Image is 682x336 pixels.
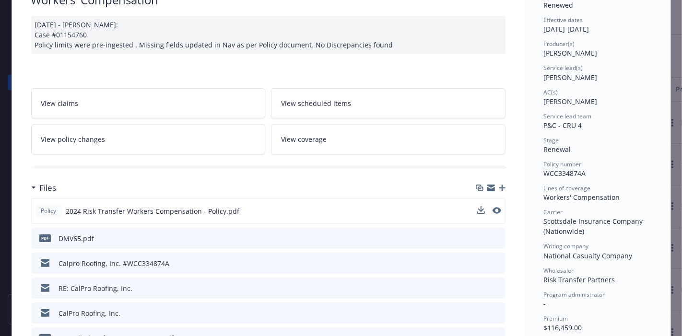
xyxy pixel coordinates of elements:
[493,258,502,268] button: preview file
[478,233,485,243] button: download file
[544,16,651,34] div: [DATE] - [DATE]
[544,266,574,275] span: Wholesaler
[40,182,57,194] h3: Files
[544,299,546,308] span: -
[544,275,615,284] span: Risk Transfer Partners
[544,323,582,332] span: $116,459.00
[31,182,57,194] div: Files
[477,206,485,214] button: download file
[477,206,485,216] button: download file
[544,121,582,130] span: P&C - CRU 4
[544,73,598,82] span: [PERSON_NAME]
[31,88,266,118] a: View claims
[271,124,506,154] a: View coverage
[281,134,327,144] span: View coverage
[544,169,586,178] span: WCC334874A
[59,258,170,268] div: Calpro Roofing, Inc. #WCC334874A
[39,207,59,215] span: Policy
[31,124,266,154] a: View policy changes
[39,234,51,242] span: pdf
[493,206,501,216] button: preview file
[59,308,121,318] div: CalPro Roofing, Inc.
[493,283,502,293] button: preview file
[31,16,506,54] div: [DATE] - [PERSON_NAME]: Case #01154760 Policy limits were pre-ingested . Missing fields updated i...
[478,308,485,318] button: download file
[59,233,94,243] div: DMV65.pdf
[59,283,133,293] div: RE: CalPro Roofing, Inc.
[544,64,583,72] span: Service lead(s)
[493,308,502,318] button: preview file
[66,206,240,216] span: 2024 Risk Transfer Workers Compensation - Policy.pdf
[281,98,351,108] span: View scheduled items
[544,97,598,106] span: [PERSON_NAME]
[544,242,589,250] span: Writing company
[544,88,558,96] span: AC(s)
[478,258,485,268] button: download file
[493,233,502,243] button: preview file
[544,192,651,202] div: Workers' Compensation
[493,207,501,214] button: preview file
[544,112,592,120] span: Service lead team
[41,134,106,144] span: View policy changes
[544,314,568,323] span: Premium
[544,0,574,10] span: Renewed
[544,184,591,192] span: Lines of coverage
[544,290,605,299] span: Program administrator
[544,136,559,144] span: Stage
[271,88,506,118] a: View scheduled items
[544,160,582,168] span: Policy number
[544,40,575,48] span: Producer(s)
[544,217,645,236] span: Scottsdale Insurance Company (Nationwide)
[544,208,563,216] span: Carrier
[478,283,485,293] button: download file
[544,48,598,58] span: [PERSON_NAME]
[544,145,571,154] span: Renewal
[544,16,583,24] span: Effective dates
[41,98,79,108] span: View claims
[544,251,633,260] span: National Casualty Company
